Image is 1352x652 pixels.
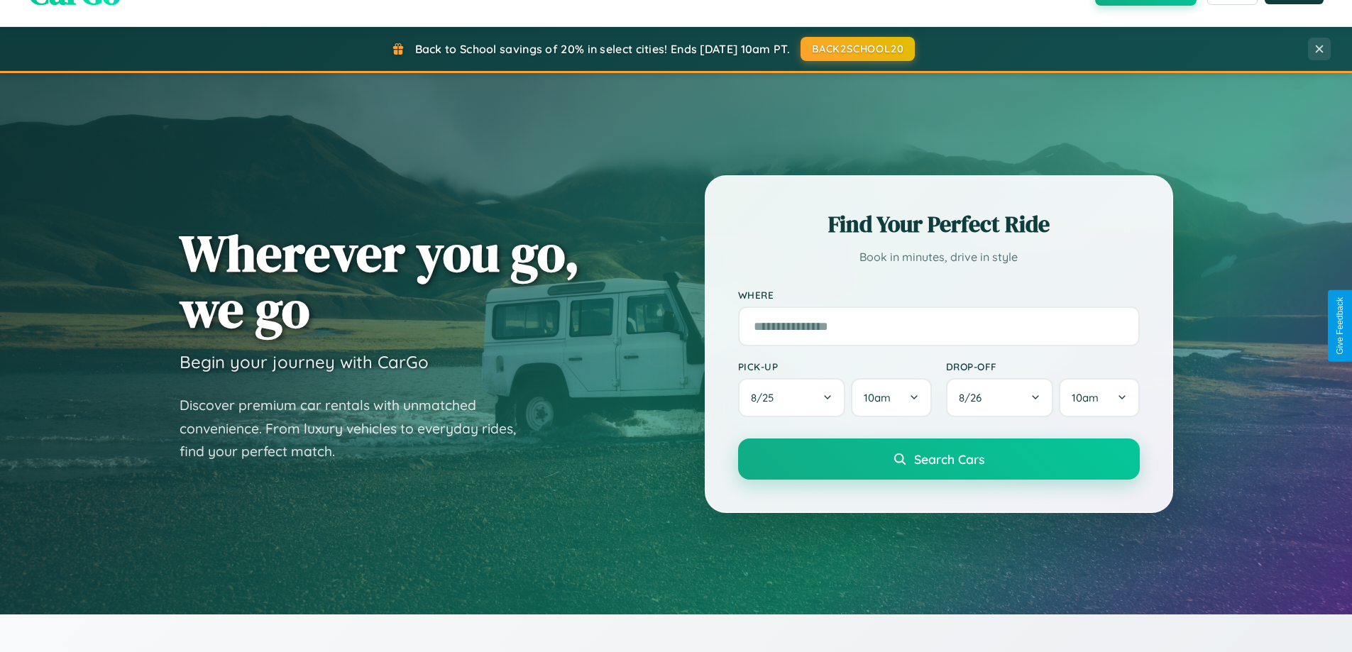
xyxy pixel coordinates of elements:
span: 10am [1072,391,1099,404]
label: Pick-up [738,360,932,372]
button: 8/25 [738,378,846,417]
span: Back to School savings of 20% in select cities! Ends [DATE] 10am PT. [415,42,790,56]
label: Drop-off [946,360,1140,372]
span: 8 / 25 [751,391,781,404]
p: Discover premium car rentals with unmatched convenience. From luxury vehicles to everyday rides, ... [180,394,534,463]
h2: Find Your Perfect Ride [738,209,1140,240]
div: Give Feedback [1335,297,1345,355]
button: Search Cars [738,438,1140,480]
button: BACK2SCHOOL20 [801,37,915,61]
h1: Wherever you go, we go [180,225,580,337]
button: 10am [1059,378,1139,417]
span: Search Cars [914,451,984,467]
label: Where [738,289,1140,301]
p: Book in minutes, drive in style [738,247,1140,267]
span: 10am [864,391,891,404]
button: 8/26 [946,378,1054,417]
h3: Begin your journey with CarGo [180,351,429,372]
span: 8 / 26 [959,391,989,404]
button: 10am [851,378,931,417]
